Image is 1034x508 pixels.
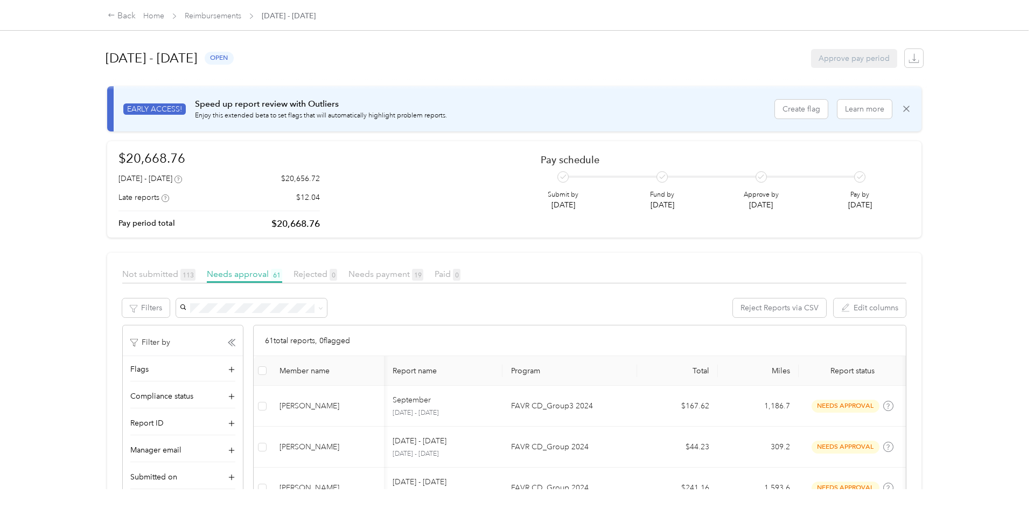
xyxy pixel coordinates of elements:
[650,190,674,200] p: Fund by
[271,269,282,281] span: 61
[294,269,337,279] span: Rejected
[130,444,181,456] span: Manager email
[502,386,637,427] td: FAVR CD_Group3 2024
[834,298,906,317] button: Edit columns
[650,199,674,211] p: [DATE]
[195,98,447,111] p: Speed up report review with Outliers
[185,11,241,20] a: Reimbursements
[348,269,423,279] span: Needs payment
[393,449,494,459] p: [DATE] - [DATE]
[435,269,460,279] span: Paid
[384,356,502,386] th: Report name
[393,435,446,447] p: [DATE] - [DATE]
[812,482,879,494] span: needs approval
[280,482,375,494] div: [PERSON_NAME]
[130,471,177,483] span: Submitted on
[118,218,175,229] p: Pay period total
[180,269,195,281] span: 113
[744,190,779,200] p: Approve by
[548,199,578,211] p: [DATE]
[122,269,195,279] span: Not submitted
[718,386,799,427] td: 1,186.7
[726,366,790,375] div: Miles
[130,417,164,429] span: Report ID
[393,408,494,418] p: [DATE] - [DATE]
[502,356,637,386] th: Program
[281,173,320,184] p: $20,656.72
[837,100,892,119] button: Learn more
[718,427,799,468] td: 309.2
[122,298,170,317] button: Filters
[271,356,384,386] th: Member name
[280,400,375,412] div: [PERSON_NAME]
[848,199,872,211] p: [DATE]
[130,391,193,402] span: Compliance status
[118,173,182,184] div: [DATE] - [DATE]
[541,154,891,165] h2: Pay schedule
[511,482,628,494] p: FAVR CD_Group 2024
[106,45,197,71] h1: [DATE] - [DATE]
[637,427,718,468] td: $44.23
[330,269,337,281] span: 0
[511,400,628,412] p: FAVR CD_Group3 2024
[271,217,320,231] p: $20,668.76
[118,149,320,168] h1: $20,668.76
[502,427,637,468] td: FAVR CD_Group 2024
[812,400,879,412] span: needs approval
[812,441,879,453] span: needs approval
[511,441,628,453] p: FAVR CD_Group 2024
[733,298,826,317] button: Reject Reports via CSV
[393,476,446,488] p: [DATE] - [DATE]
[195,111,447,121] p: Enjoy this extended beta to set flags that will automatically highlight problem reports.
[848,190,872,200] p: Pay by
[130,364,149,375] span: Flags
[548,190,578,200] p: Submit by
[637,386,718,427] td: $167.62
[974,448,1034,508] iframe: Everlance-gr Chat Button Frame
[280,441,375,453] div: [PERSON_NAME]
[280,366,375,375] div: Member name
[453,269,460,281] span: 0
[296,192,320,203] p: $12.04
[646,366,709,375] div: Total
[254,325,906,356] div: 61 total reports, 0 flagged
[807,366,898,375] span: Report status
[393,394,431,406] p: September
[744,199,779,211] p: [DATE]
[123,103,186,115] span: EARLY ACCESS!
[775,100,828,119] button: Create flag
[262,10,316,22] span: [DATE] - [DATE]
[130,337,170,348] p: Filter by
[118,192,169,203] div: Late reports
[143,11,164,20] a: Home
[412,269,423,281] span: 19
[108,10,136,23] div: Back
[205,52,234,64] span: open
[207,269,282,279] span: Needs approval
